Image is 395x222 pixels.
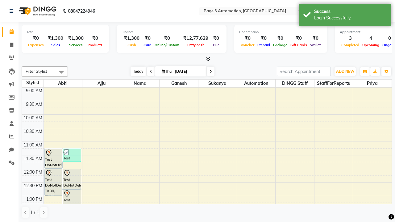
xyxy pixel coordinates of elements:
[68,2,95,20] b: 08047224946
[22,155,44,162] div: 11:30 AM
[173,67,204,76] input: 2025-09-04
[45,169,63,195] div: Test DoNotDelete, TK08, 12:00 PM-01:00 PM, Hair Cut-Women
[160,80,198,87] span: Ganesh
[309,35,322,42] div: ₹0
[272,35,289,42] div: ₹0
[22,115,44,121] div: 10:00 AM
[16,2,58,20] img: logo
[256,35,272,42] div: ₹0
[122,30,222,35] div: Finance
[361,43,381,47] span: Upcoming
[121,80,159,87] span: Nama
[63,149,81,162] div: Test DoNotDelete, TK12, 11:15 AM-11:45 AM, Hair Cut By Expert-Men
[186,43,206,47] span: Petty cash
[63,169,81,189] div: Test DoNotDelete, TK06, 12:00 PM-12:45 PM, Hair Cut-Men
[309,43,322,47] span: Wallet
[25,101,44,108] div: 9:30 AM
[335,67,356,76] button: ADD NEW
[23,183,44,189] div: 12:30 PM
[131,67,146,76] span: Today
[211,43,221,47] span: Due
[314,15,387,21] div: Login Successfully.
[277,67,331,76] input: Search Appointment
[86,43,104,47] span: Products
[122,35,142,42] div: ₹1,300
[272,43,289,47] span: Package
[50,43,62,47] span: Sales
[181,35,211,42] div: ₹12,77,629
[153,35,181,42] div: ₹0
[239,30,322,35] div: Redemption
[27,30,104,35] div: Total
[198,80,237,87] span: Sukanya
[30,209,39,216] span: 1 / 1
[340,35,361,42] div: 3
[25,196,44,203] div: 1:00 PM
[66,35,86,42] div: ₹1,300
[361,35,381,42] div: 4
[314,8,387,15] div: Success
[82,80,121,87] span: Ajju
[86,35,104,42] div: ₹0
[153,43,181,47] span: Online/Custom
[63,190,81,216] div: Test DoNotDelete, TK07, 12:45 PM-01:45 PM, Hair Cut-Women
[336,69,354,74] span: ADD NEW
[340,43,361,47] span: Completed
[22,142,44,148] div: 11:00 AM
[237,80,275,87] span: Automation
[142,35,153,42] div: ₹0
[289,43,309,47] span: Gift Cards
[211,35,222,42] div: ₹0
[256,43,272,47] span: Prepaid
[142,43,153,47] span: Card
[23,169,44,175] div: 12:00 PM
[160,69,173,74] span: Thu
[126,43,138,47] span: Cash
[27,35,45,42] div: ₹0
[314,80,353,87] span: StaffForReports
[45,149,63,168] div: Test DoNotDelete, TK09, 11:15 AM-12:00 PM, Hair Cut-Men
[68,43,84,47] span: Services
[44,80,82,87] span: Abhi
[239,35,256,42] div: ₹0
[353,80,392,87] span: Priya
[289,35,309,42] div: ₹0
[22,80,44,86] div: Stylist
[276,80,314,87] span: DINGG Staff
[25,88,44,94] div: 9:00 AM
[239,43,256,47] span: Voucher
[26,69,47,74] span: Filter Stylist
[22,128,44,135] div: 10:30 AM
[45,35,66,42] div: ₹1,300
[27,43,45,47] span: Expenses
